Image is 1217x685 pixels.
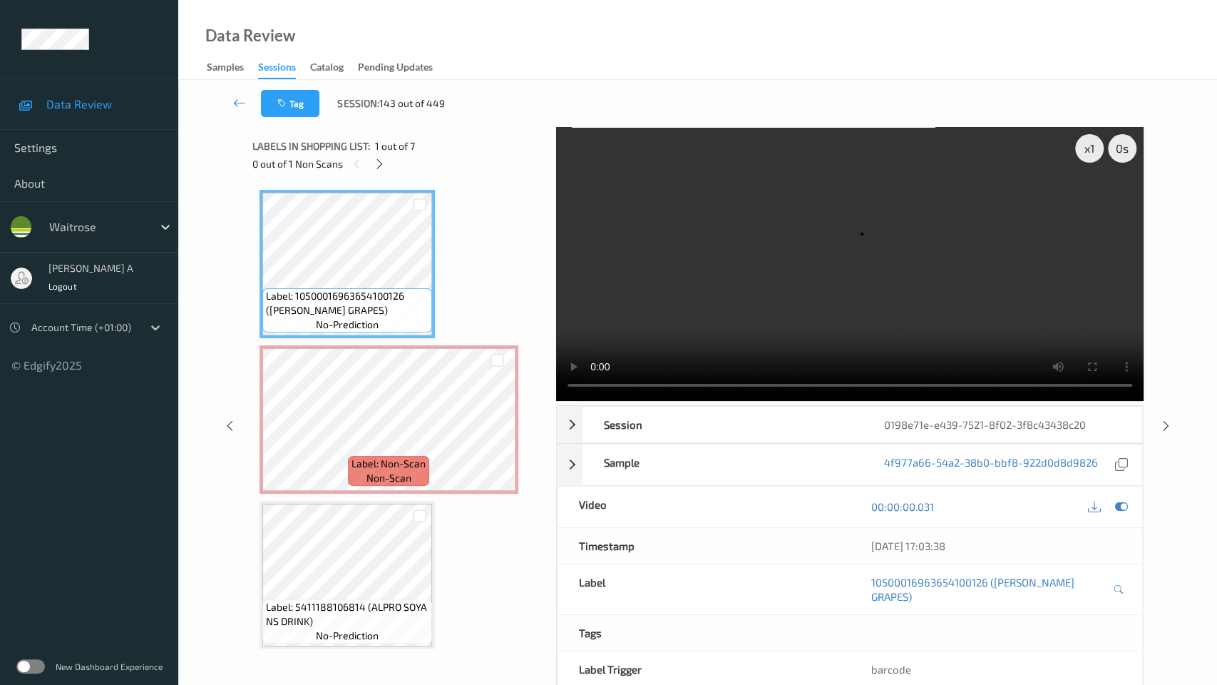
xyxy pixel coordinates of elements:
[379,96,444,111] span: 143 out of 449
[310,58,358,78] a: Catalog
[266,600,428,629] span: Label: 5411188106814 (ALPRO SOYA NS DRINK)
[557,444,1143,486] div: Sample4f977a66-54a2-38b0-bbf8-922d0d8d9826
[883,455,1097,475] a: 4f977a66-54a2-38b0-bbf8-922d0d8d9826
[1108,134,1136,163] div: 0 s
[871,499,934,514] a: 00:00:00.031
[1075,134,1104,163] div: x 1
[205,29,295,43] div: Data Review
[252,139,370,153] span: Labels in shopping list:
[258,58,310,79] a: Sessions
[375,139,415,153] span: 1 out of 7
[358,60,433,78] div: Pending Updates
[558,528,850,564] div: Timestamp
[316,629,379,643] span: no-prediction
[582,445,862,485] div: Sample
[207,60,244,78] div: Samples
[358,58,447,78] a: Pending Updates
[261,90,319,117] button: Tag
[558,564,850,614] div: Label
[557,406,1143,443] div: Session0198e71e-e439-7521-8f02-3f8c43438c20
[862,407,1141,442] div: 0198e71e-e439-7521-8f02-3f8c43438c20
[558,487,850,527] div: Video
[582,407,862,442] div: Session
[366,471,411,485] span: non-scan
[258,60,296,79] div: Sessions
[252,155,546,173] div: 0 out of 1 Non Scans
[351,457,426,471] span: Label: Non-Scan
[310,60,344,78] div: Catalog
[558,615,850,651] div: Tags
[316,318,379,332] span: no-prediction
[266,289,428,318] span: Label: 10500016963654100126 ([PERSON_NAME] GRAPES)
[871,539,1121,553] div: [DATE] 17:03:38
[871,575,1109,604] a: 10500016963654100126 ([PERSON_NAME] GRAPES)
[207,58,258,78] a: Samples
[337,96,379,111] span: Session:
